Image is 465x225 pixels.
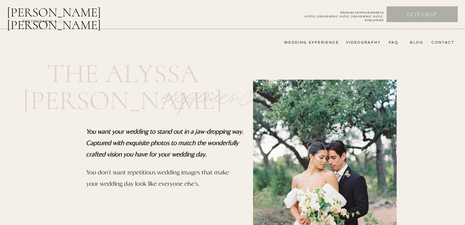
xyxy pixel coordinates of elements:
a: photography & [19,19,60,27]
a: Lets chat [387,11,456,18]
b: You want your wedding to stand out in a jaw-dropping way. Captured with exquisite photos to match... [86,127,243,158]
p: You don't want repetitious wedding images that make your wedding day look like everyone else's. [86,166,239,195]
a: bLog [408,40,423,45]
a: WEDDING PHOTOGRAPHER INAUSTIN | [GEOGRAPHIC_DATA] | [GEOGRAPHIC_DATA] | WORLDWIDE [294,11,384,18]
a: videography [344,40,381,45]
p: WEDDING PHOTOGRAPHER IN AUSTIN | [GEOGRAPHIC_DATA] | [GEOGRAPHIC_DATA] | WORLDWIDE [294,11,384,18]
a: wedding experience [275,40,339,45]
a: CONTACT [430,40,454,45]
a: FILMs [52,17,75,25]
a: FAQ [386,40,398,45]
a: [PERSON_NAME] [PERSON_NAME] [7,6,134,21]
